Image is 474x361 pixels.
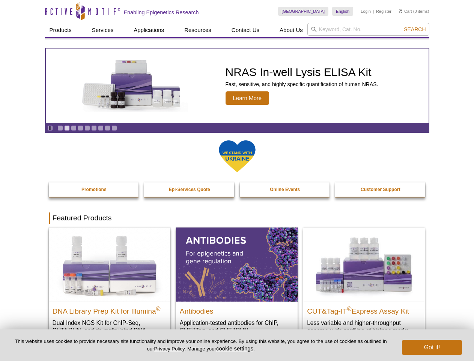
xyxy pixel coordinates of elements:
a: Customer Support [335,182,426,197]
a: Resources [180,23,216,37]
a: Login [361,9,371,14]
h2: Antibodies [180,304,294,315]
a: Cart [399,9,412,14]
h2: DNA Library Prep Kit for Illumina [53,304,167,315]
h2: CUT&Tag-IT Express Assay Kit [307,304,421,315]
a: Go to slide 3 [71,125,77,131]
a: Services [87,23,118,37]
li: (0 items) [399,7,429,16]
a: Go to slide 1 [57,125,63,131]
a: Online Events [240,182,331,197]
p: Dual Index NGS Kit for ChIP-Seq, CUT&RUN, and ds methylated DNA assays. [53,319,167,342]
img: Your Cart [399,9,402,13]
a: Promotions [49,182,140,197]
sup: ® [347,305,352,312]
p: This website uses cookies to provide necessary site functionality and improve your online experie... [12,338,390,352]
a: All Antibodies Antibodies Application-tested antibodies for ChIP, CUT&Tag, and CUT&RUN. [176,228,298,341]
li: | [373,7,374,16]
button: cookie settings [216,345,253,352]
a: NRAS In-well Lysis ELISA Kit NRAS In-well Lysis ELISA Kit Fast, sensitive, and highly specific qu... [46,49,429,123]
a: CUT&Tag-IT® Express Assay Kit CUT&Tag-IT®Express Assay Kit Less variable and higher-throughput ge... [303,228,425,341]
img: All Antibodies [176,228,298,301]
strong: Promotions [81,187,107,192]
a: Register [376,9,391,14]
a: DNA Library Prep Kit for Illumina DNA Library Prep Kit for Illumina® Dual Index NGS Kit for ChIP-... [49,228,170,349]
a: [GEOGRAPHIC_DATA] [278,7,329,16]
a: English [332,7,353,16]
a: Epi-Services Quote [144,182,235,197]
p: Application-tested antibodies for ChIP, CUT&Tag, and CUT&RUN. [180,319,294,334]
a: About Us [275,23,307,37]
a: Go to slide 5 [84,125,90,131]
a: Privacy Policy [154,346,184,352]
p: Fast, sensitive, and highly specific quantification of human NRAS. [226,81,378,88]
a: Go to slide 8 [105,125,110,131]
button: Got it! [402,340,462,355]
img: NRAS In-well Lysis ELISA Kit [75,60,188,112]
a: Products [45,23,76,37]
strong: Epi-Services Quote [169,187,210,192]
h2: NRAS In-well Lysis ELISA Kit [226,67,378,78]
span: Search [404,26,426,32]
img: CUT&Tag-IT® Express Assay Kit [303,228,425,301]
a: Go to slide 7 [98,125,104,131]
sup: ® [156,305,161,312]
strong: Customer Support [361,187,400,192]
a: Contact Us [227,23,264,37]
img: We Stand With Ukraine [218,140,256,173]
a: Go to slide 4 [78,125,83,131]
a: Applications [129,23,169,37]
input: Keyword, Cat. No. [307,23,429,36]
a: Go to slide 6 [91,125,97,131]
a: Go to slide 9 [111,125,117,131]
a: Toggle autoplay [47,125,53,131]
h2: Enabling Epigenetics Research [124,9,199,16]
p: Less variable and higher-throughput genome-wide profiling of histone marks​. [307,319,421,334]
article: NRAS In-well Lysis ELISA Kit [46,49,429,123]
a: Go to slide 2 [64,125,70,131]
img: DNA Library Prep Kit for Illumina [49,228,170,301]
h2: Featured Products [49,212,426,224]
strong: Online Events [270,187,300,192]
span: Learn More [226,91,269,105]
button: Search [402,26,428,33]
